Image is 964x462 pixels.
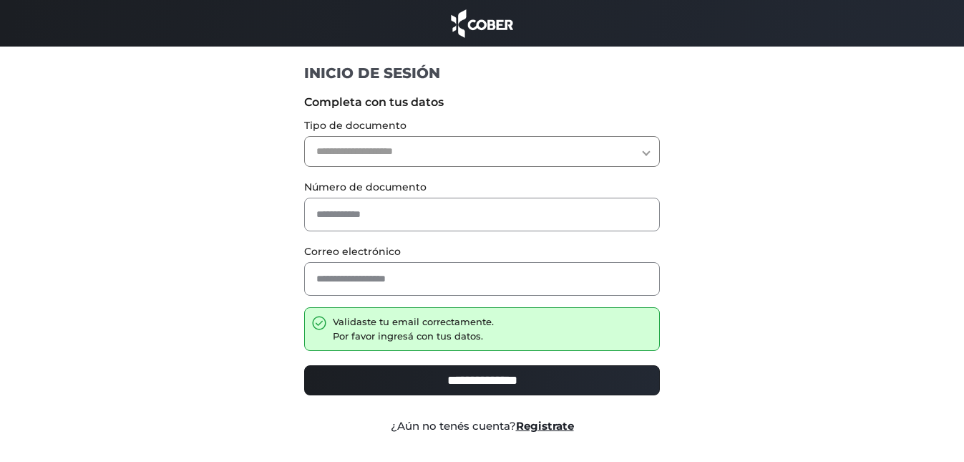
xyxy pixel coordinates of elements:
label: Completa con tus datos [304,94,660,111]
label: Tipo de documento [304,118,660,133]
h1: INICIO DE SESIÓN [304,64,660,82]
div: ¿Aún no tenés cuenta? [293,418,671,435]
label: Número de documento [304,180,660,195]
a: Registrate [516,419,574,433]
div: Validaste tu email correctamente. Por favor ingresá con tus datos. [333,315,494,343]
img: cober_marca.png [447,7,517,39]
label: Correo electrónico [304,244,660,259]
